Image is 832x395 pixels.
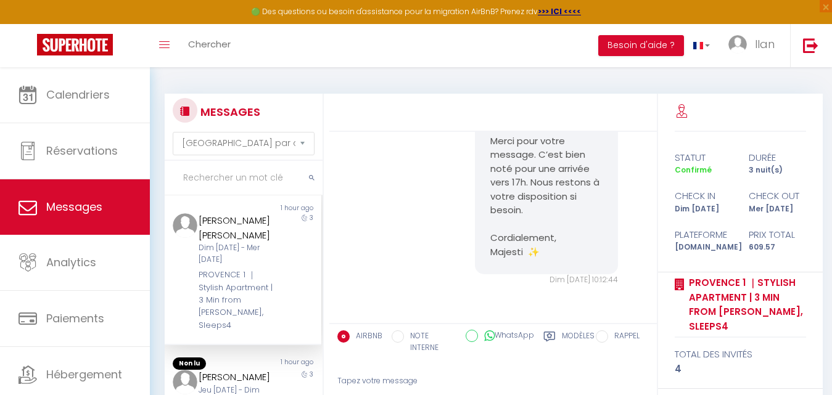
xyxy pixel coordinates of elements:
a: Chercher [179,24,240,67]
img: ... [173,370,197,394]
input: Rechercher un mot clé [165,161,323,195]
img: logout [803,38,818,53]
span: 3 [310,370,313,379]
h3: MESSAGES [197,98,260,126]
a: ... Ilan [719,24,790,67]
span: Confirmé [675,165,712,175]
img: Super Booking [37,34,113,55]
span: Ilan [755,36,775,52]
div: PROVENCE 1 ｜Stylish Apartment | 3 Min from [PERSON_NAME], Sleeps4 [199,269,274,332]
div: total des invités [675,347,806,362]
img: ... [173,213,197,238]
div: statut [667,150,741,165]
span: Chercher [188,38,231,51]
div: Dim [DATE] - Mer [DATE] [199,242,274,266]
div: 4 [675,362,806,377]
div: [PERSON_NAME] [PERSON_NAME] [199,213,274,242]
div: Plateforme [667,227,741,242]
span: Hébergement [46,367,122,382]
pre: [PERSON_NAME], Merci pour votre message. C’est bien noté pour une arrivée vers 17h. Nous restons ... [490,107,603,259]
label: Modèles [562,330,595,356]
span: Paiements [46,311,104,326]
div: Dim [DATE] 10:12:44 [475,274,619,286]
div: durée [741,150,815,165]
div: 1 hour ago [243,357,321,370]
a: >>> ICI <<<< [538,6,581,17]
label: RAPPEL [608,330,640,344]
div: check out [741,189,815,203]
button: Besoin d'aide ? [598,35,684,56]
div: 1 hour ago [243,203,321,213]
div: 3 nuit(s) [741,165,815,176]
label: WhatsApp [478,330,534,343]
label: AIRBNB [350,330,382,344]
a: PROVENCE 1 ｜Stylish Apartment | 3 Min from [PERSON_NAME], Sleeps4 [685,275,806,333]
span: Non lu [173,357,206,370]
div: Prix total [741,227,815,242]
div: Mer [DATE] [741,203,815,215]
label: NOTE INTERNE [404,330,456,354]
span: 3 [310,213,313,222]
div: Dim [DATE] [667,203,741,215]
div: check in [667,189,741,203]
div: [DOMAIN_NAME] [667,242,741,253]
span: Calendriers [46,87,110,102]
img: ... [728,35,747,54]
span: Analytics [46,255,96,270]
span: Réservations [46,143,118,158]
div: [PERSON_NAME] [199,370,274,385]
span: Messages [46,199,102,214]
div: 609.57 [741,242,815,253]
